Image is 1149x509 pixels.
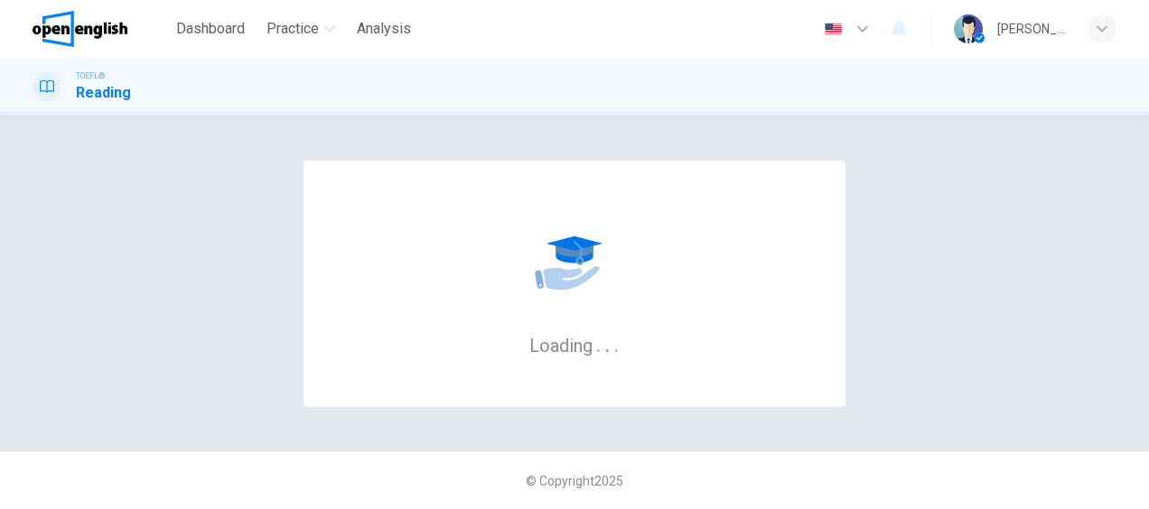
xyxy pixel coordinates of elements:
[613,329,620,358] h6: .
[529,333,620,356] h6: Loading
[997,18,1066,40] div: [PERSON_NAME]
[33,11,169,47] a: OpenEnglish logo
[76,69,105,82] span: TOEFL®
[604,329,611,358] h6: .
[350,13,418,45] button: Analysis
[169,13,252,45] button: Dashboard
[33,11,127,47] img: OpenEnglish logo
[526,474,623,488] span: © Copyright 2025
[176,18,245,40] span: Dashboard
[357,18,411,40] span: Analysis
[822,23,845,36] img: en
[954,14,983,43] img: Profile picture
[76,82,131,104] h1: Reading
[259,13,342,45] button: Practice
[595,329,602,358] h6: .
[266,18,319,40] span: Practice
